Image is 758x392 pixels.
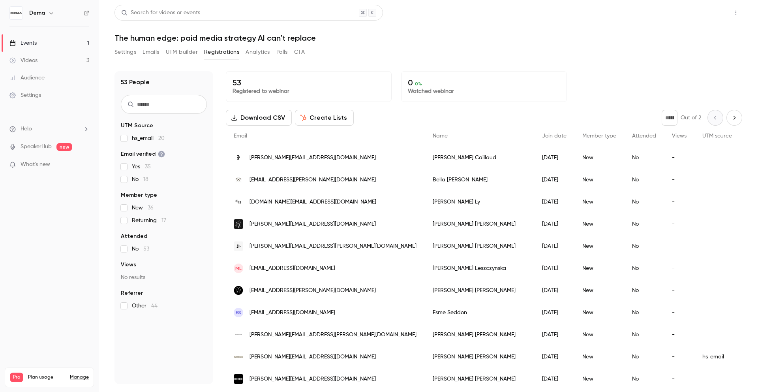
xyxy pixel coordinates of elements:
span: Yes [132,163,151,171]
div: [PERSON_NAME] [PERSON_NAME] [425,324,534,346]
span: Referrer [121,289,143,297]
span: Other [132,302,158,310]
div: [PERSON_NAME] Ly [425,191,534,213]
div: - [664,169,694,191]
section: facet-groups [121,122,207,310]
div: - [664,235,694,257]
p: No results [121,273,207,281]
div: New [574,147,624,169]
span: Help [21,125,32,133]
a: SpeakerHub [21,143,52,151]
button: Share [692,5,723,21]
button: Next page [726,110,742,126]
div: - [664,368,694,390]
div: Settings [9,91,41,99]
div: Esme Seddon [425,302,534,324]
div: No [624,324,664,346]
span: Name [433,133,448,139]
div: No [624,257,664,279]
div: New [574,324,624,346]
div: Videos [9,57,38,64]
a: Manage [70,374,89,381]
span: [PERSON_NAME][EMAIL_ADDRESS][DOMAIN_NAME] [250,353,376,361]
div: - [664,257,694,279]
span: UTM Source [121,122,153,130]
div: No [624,235,664,257]
div: [DATE] [534,213,574,235]
div: [PERSON_NAME] Leszczynska [425,257,534,279]
div: Search for videos or events [121,9,200,17]
span: Email [234,133,247,139]
span: [EMAIL_ADDRESS][PERSON_NAME][DOMAIN_NAME] [250,176,376,184]
img: farmhouse.agency [234,356,243,358]
div: Audience [9,74,45,82]
img: thefrankieshop.com [234,153,243,162]
span: 18 [143,177,148,182]
span: Attended [121,232,147,240]
p: 53 [233,78,385,87]
div: No [624,368,664,390]
div: [DATE] [534,191,574,213]
span: [EMAIL_ADDRESS][PERSON_NAME][DOMAIN_NAME] [250,286,376,295]
div: [DATE] [534,368,574,390]
li: help-dropdown-opener [9,125,89,133]
span: 35 [145,164,151,170]
div: New [574,368,624,390]
span: 53 [143,246,149,252]
span: [PERSON_NAME][EMAIL_ADDRESS][DOMAIN_NAME] [250,375,376,383]
button: Analytics [246,46,270,58]
span: [PERSON_NAME][EMAIL_ADDRESS][PERSON_NAME][DOMAIN_NAME] [250,331,417,339]
span: ES [236,309,241,316]
div: - [664,302,694,324]
span: UTM source [702,133,732,139]
span: Views [121,261,136,269]
span: [PERSON_NAME][EMAIL_ADDRESS][DOMAIN_NAME] [250,154,376,162]
div: [DATE] [534,147,574,169]
span: No [132,175,148,183]
div: New [574,191,624,213]
div: - [664,147,694,169]
img: craft.se [234,241,243,251]
span: What's new [21,160,50,169]
span: ML [235,265,242,272]
div: Events [9,39,37,47]
span: Attended [632,133,656,139]
div: No [624,302,664,324]
h1: The human edge: paid media strategy AI can’t replace [114,33,742,43]
img: victoriabeckham.com [234,330,243,339]
span: new [56,143,72,151]
span: Pro [10,373,23,382]
div: [PERSON_NAME] [PERSON_NAME] [425,213,534,235]
div: hs_email [694,346,740,368]
button: Emails [143,46,159,58]
div: [DATE] [534,302,574,324]
h6: Dema [29,9,45,17]
span: Email verified [121,150,165,158]
span: Returning [132,217,166,224]
span: [PERSON_NAME][EMAIL_ADDRESS][PERSON_NAME][DOMAIN_NAME] [250,242,417,251]
img: ratandboa.com [234,197,243,207]
img: coatpaints.com [234,286,243,295]
div: [PERSON_NAME] Caillaud [425,147,534,169]
div: - [664,213,694,235]
span: Join date [542,133,567,139]
div: - [664,324,694,346]
div: - [664,279,694,302]
p: Registered to webinar [233,87,385,95]
span: hs_email [132,134,165,142]
div: No [624,279,664,302]
div: [DATE] [534,279,574,302]
div: New [574,213,624,235]
h1: 53 People [121,77,150,87]
span: 17 [161,218,166,223]
span: Member type [582,133,616,139]
span: [EMAIL_ADDRESS][DOMAIN_NAME] [250,309,335,317]
iframe: Noticeable Trigger [80,161,89,168]
p: Out of 2 [681,114,701,122]
button: UTM builder [166,46,198,58]
img: anyahindmarch.com [234,175,243,185]
span: 44 [151,303,158,309]
span: Views [672,133,687,139]
div: New [574,169,624,191]
button: Polls [276,46,288,58]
